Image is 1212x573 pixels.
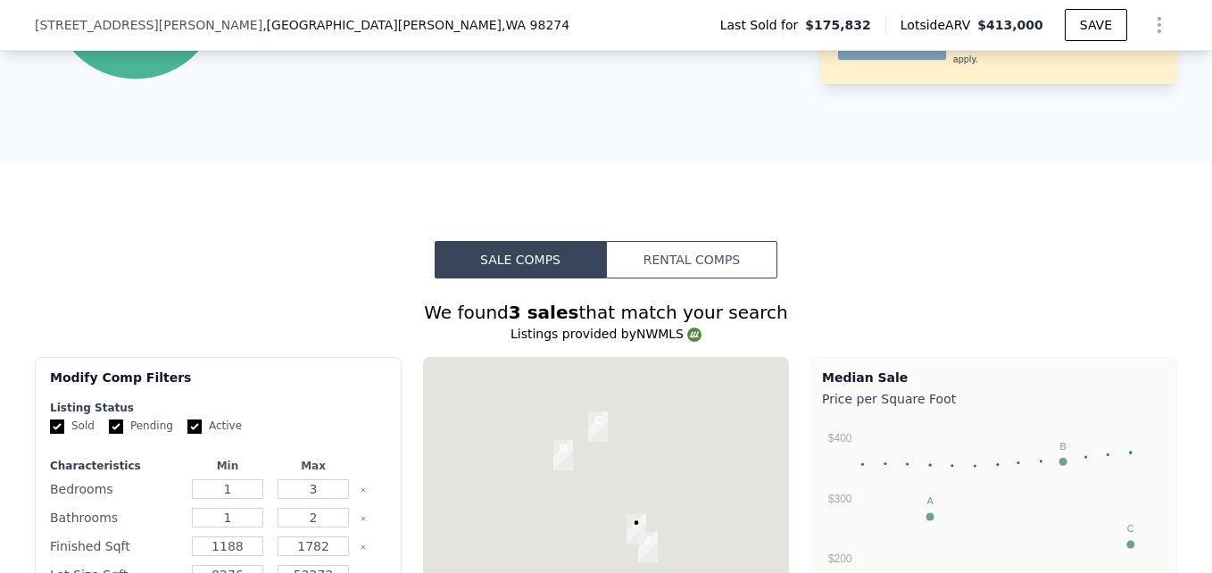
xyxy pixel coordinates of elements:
text: $400 [828,432,852,444]
text: A [926,495,934,506]
text: B [1059,441,1066,452]
button: Clear [360,486,367,494]
input: Active [187,419,202,434]
div: Finished Sqft [50,534,181,559]
div: 18111 Montborne Rd [588,411,608,442]
button: Rental Comps [606,241,777,278]
div: Bedrooms [50,477,181,502]
span: $413,000 [977,18,1043,32]
span: Last Sold for [720,16,806,34]
strong: 3 sales [509,302,579,323]
div: Listings provided by NWMLS [35,325,1177,343]
input: Pending [109,419,123,434]
text: $300 [828,493,852,505]
span: $175,832 [805,16,871,34]
input: Sold [50,419,64,434]
button: Clear [360,544,367,551]
div: 18592 Mason Ct [627,514,646,544]
div: Max [274,459,353,473]
text: $200 [828,552,852,565]
button: Sale Comps [435,241,606,278]
text: C [1127,523,1134,534]
button: SAVE [1065,9,1127,41]
div: Listing Status [50,401,386,415]
div: We found that match your search [35,300,1177,325]
div: Min [188,459,267,473]
button: Clear [360,515,367,522]
div: Characteristics [50,459,181,473]
div: 18664 Four Jay Ln [638,532,658,562]
span: Lotside ARV [901,16,977,34]
button: Show Options [1141,7,1177,43]
label: Active [187,419,242,434]
div: Median Sale [822,369,1166,386]
div: Modify Comp Filters [50,369,386,401]
div: Price per Square Foot [822,386,1166,411]
label: Sold [50,419,95,434]
div: Bathrooms [50,505,181,530]
span: , WA 98274 [502,18,569,32]
span: , [GEOGRAPHIC_DATA][PERSON_NAME] [262,16,569,34]
img: NWMLS Logo [687,328,701,342]
div: 24167 Mahonia Ln [553,440,573,470]
span: [STREET_ADDRESS][PERSON_NAME] [35,16,262,34]
label: Pending [109,419,173,434]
